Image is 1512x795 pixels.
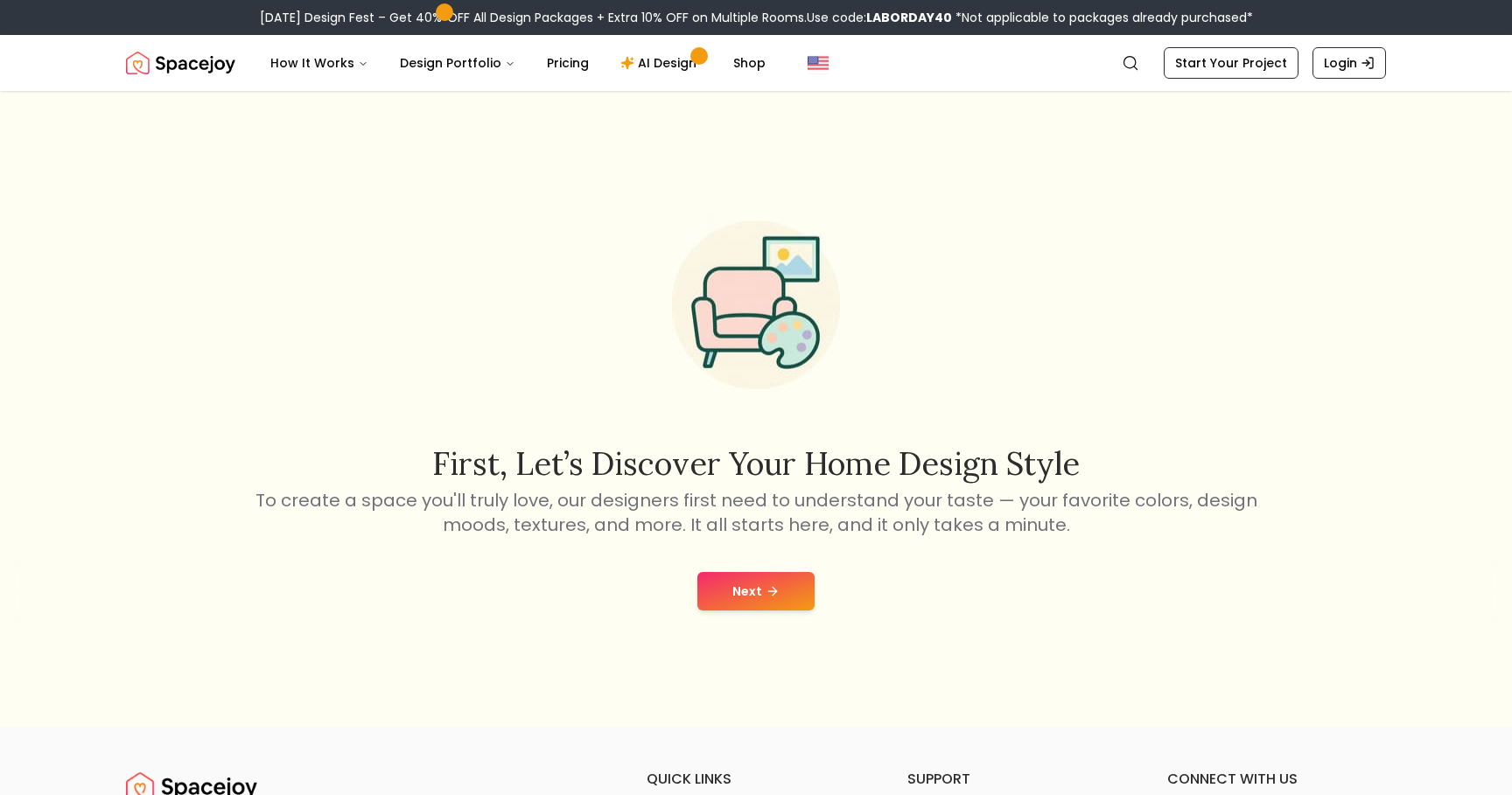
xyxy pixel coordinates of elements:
nav: Global [126,35,1386,91]
img: Start Style Quiz Illustration [644,192,868,416]
h2: First, let’s discover your home design style [252,446,1260,481]
p: To create a space you'll truly love, our designers first need to understand your taste — your fav... [252,488,1260,537]
img: United States [808,52,829,73]
span: *Not applicable to packages already purchased* [952,9,1253,26]
button: How It Works [256,45,382,80]
div: [DATE] Design Fest – Get 40% OFF All Design Packages + Extra 10% OFF on Multiple Rooms. [260,9,1253,26]
b: LABORDAY40 [866,9,952,26]
a: Login [1312,47,1386,79]
h6: quick links [647,769,865,790]
a: Spacejoy [126,45,235,80]
nav: Main [256,45,780,80]
a: AI Design [606,45,716,80]
h6: support [907,769,1126,790]
h6: connect with us [1167,769,1386,790]
a: Shop [719,45,780,80]
span: Use code: [807,9,952,26]
button: Design Portfolio [386,45,529,80]
a: Pricing [533,45,603,80]
button: Next [697,572,815,610]
img: Spacejoy Logo [126,45,235,80]
a: Start Your Project [1164,47,1298,79]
